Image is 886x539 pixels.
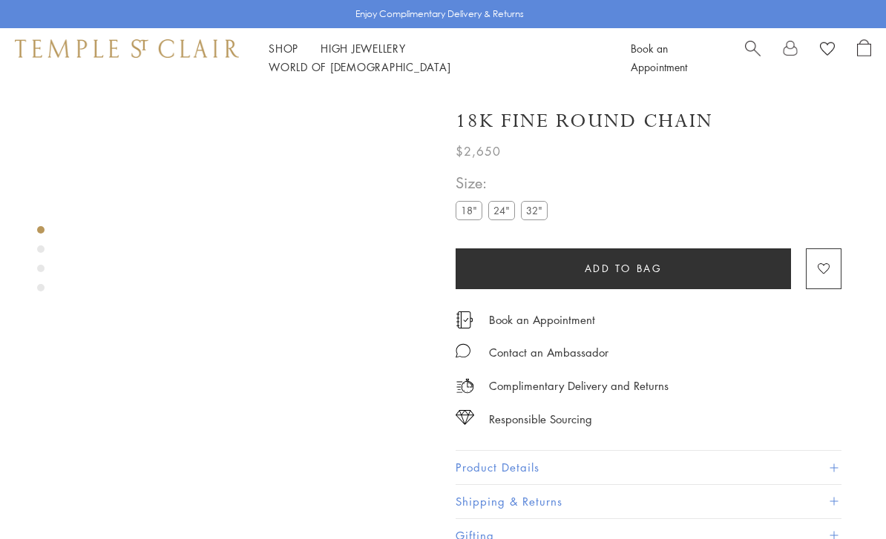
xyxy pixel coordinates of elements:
[456,142,501,161] span: $2,650
[269,41,298,56] a: ShopShop
[15,39,239,57] img: Temple St. Clair
[489,311,595,328] a: Book an Appointment
[456,201,482,219] label: 18"
[269,59,450,74] a: World of [DEMOGRAPHIC_DATA]World of [DEMOGRAPHIC_DATA]
[820,39,835,62] a: View Wishlist
[631,41,687,74] a: Book an Appointment
[521,201,548,219] label: 32"
[857,39,871,76] a: Open Shopping Bag
[269,39,597,76] nav: Main navigation
[489,410,592,429] div: Responsible Sourcing
[456,451,841,484] button: Product Details
[745,39,761,76] a: Search
[321,41,406,56] a: High JewelleryHigh Jewellery
[489,377,669,395] p: Complimentary Delivery and Returns
[456,248,791,289] button: Add to bag
[456,485,841,518] button: Shipping & Returns
[456,171,554,195] span: Size:
[456,311,473,328] img: icon_appointment.svg
[488,201,515,219] label: 24"
[355,7,524,22] p: Enjoy Complimentary Delivery & Returns
[585,260,663,277] span: Add to bag
[456,108,713,134] h1: 18K Fine Round Chain
[489,343,608,362] div: Contact an Ambassador
[456,410,474,425] img: icon_sourcing.svg
[37,222,45,303] div: Product gallery navigation
[812,469,871,524] iframe: Gorgias live chat messenger
[456,343,470,358] img: MessageIcon-01_2.svg
[456,377,474,395] img: icon_delivery.svg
